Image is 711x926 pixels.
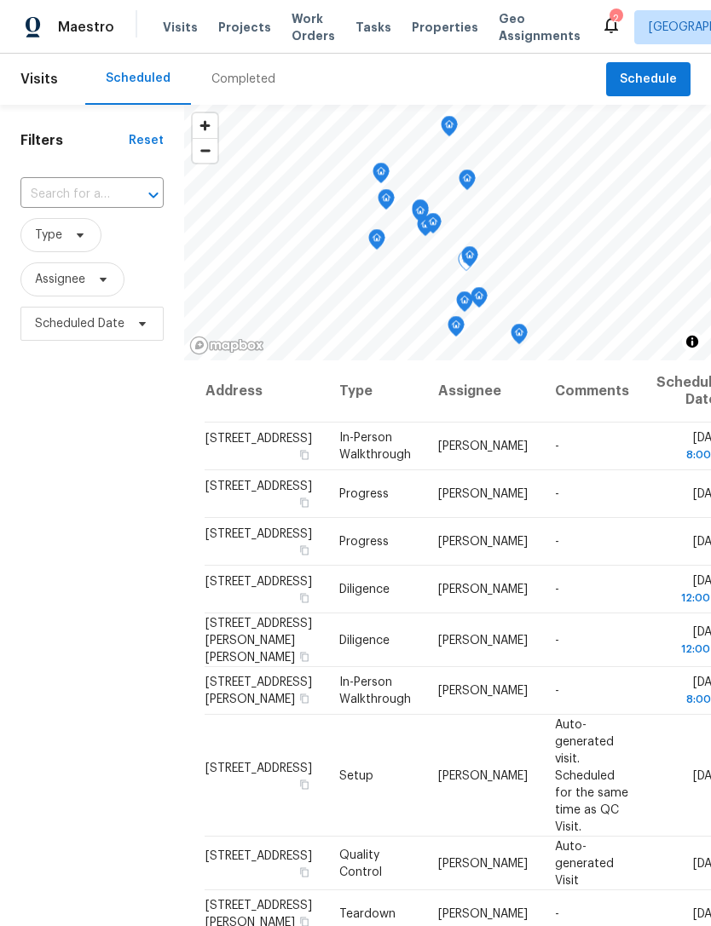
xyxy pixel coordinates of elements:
[425,213,442,239] div: Map marker
[193,138,217,163] button: Zoom out
[682,331,702,352] button: Toggle attribution
[193,113,217,138] button: Zoom in
[368,229,385,256] div: Map marker
[606,62,691,97] button: Schedule
[339,584,390,595] span: Diligence
[555,488,559,500] span: -
[555,685,559,697] span: -
[438,488,528,500] span: [PERSON_NAME]
[35,227,62,244] span: Type
[555,440,559,452] span: -
[339,634,390,646] span: Diligence
[471,287,488,313] div: Map marker
[441,116,458,142] div: Map marker
[35,315,124,332] span: Scheduled Date
[499,10,581,44] span: Geo Assignments
[687,332,697,351] span: Toggle attribution
[297,590,312,606] button: Copy Address
[456,291,473,318] div: Map marker
[458,250,475,277] div: Map marker
[438,584,528,595] span: [PERSON_NAME]
[292,10,335,44] span: Work Orders
[339,432,411,461] span: In-Person Walkthrough
[373,163,390,189] div: Map marker
[189,336,264,355] a: Mapbox homepage
[193,139,217,163] span: Zoom out
[412,19,478,36] span: Properties
[620,69,677,90] span: Schedule
[448,316,465,342] div: Map marker
[412,199,429,226] div: Map marker
[339,908,396,920] span: Teardown
[339,536,389,548] span: Progress
[205,528,312,540] span: [STREET_ADDRESS]
[339,676,411,705] span: In-Person Walkthrough
[205,360,326,423] th: Address
[297,776,312,791] button: Copy Address
[610,10,621,27] div: 2
[438,908,528,920] span: [PERSON_NAME]
[58,19,114,36] span: Maestro
[35,271,85,288] span: Assignee
[297,543,312,558] button: Copy Address
[378,189,395,216] div: Map marker
[461,246,478,273] div: Map marker
[555,536,559,548] span: -
[129,132,164,149] div: Reset
[438,536,528,548] span: [PERSON_NAME]
[555,840,614,886] span: Auto-generated Visit
[297,648,312,664] button: Copy Address
[438,440,528,452] span: [PERSON_NAME]
[106,70,171,87] div: Scheduled
[205,433,312,445] span: [STREET_ADDRESS]
[205,576,312,588] span: [STREET_ADDRESS]
[211,71,275,88] div: Completed
[425,360,541,423] th: Assignee
[297,691,312,706] button: Copy Address
[142,183,165,207] button: Open
[20,181,116,208] input: Search for an address...
[555,584,559,595] span: -
[205,676,312,705] span: [STREET_ADDRESS][PERSON_NAME]
[218,19,271,36] span: Projects
[355,21,391,33] span: Tasks
[459,170,476,196] div: Map marker
[412,202,429,228] div: Map marker
[438,685,528,697] span: [PERSON_NAME]
[326,360,425,423] th: Type
[438,769,528,781] span: [PERSON_NAME]
[339,848,382,877] span: Quality Control
[541,360,643,423] th: Comments
[417,216,434,242] div: Map marker
[297,495,312,510] button: Copy Address
[511,324,528,350] div: Map marker
[297,864,312,879] button: Copy Address
[555,908,559,920] span: -
[438,857,528,869] span: [PERSON_NAME]
[205,617,312,663] span: [STREET_ADDRESS][PERSON_NAME][PERSON_NAME]
[20,60,58,98] span: Visits
[555,718,628,832] span: Auto-generated visit. Scheduled for the same time as QC Visit.
[339,488,389,500] span: Progress
[339,769,373,781] span: Setup
[438,634,528,646] span: [PERSON_NAME]
[205,762,312,774] span: [STREET_ADDRESS]
[163,19,198,36] span: Visits
[20,132,129,149] h1: Filters
[205,480,312,492] span: [STREET_ADDRESS]
[205,849,312,861] span: [STREET_ADDRESS]
[297,447,312,463] button: Copy Address
[555,634,559,646] span: -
